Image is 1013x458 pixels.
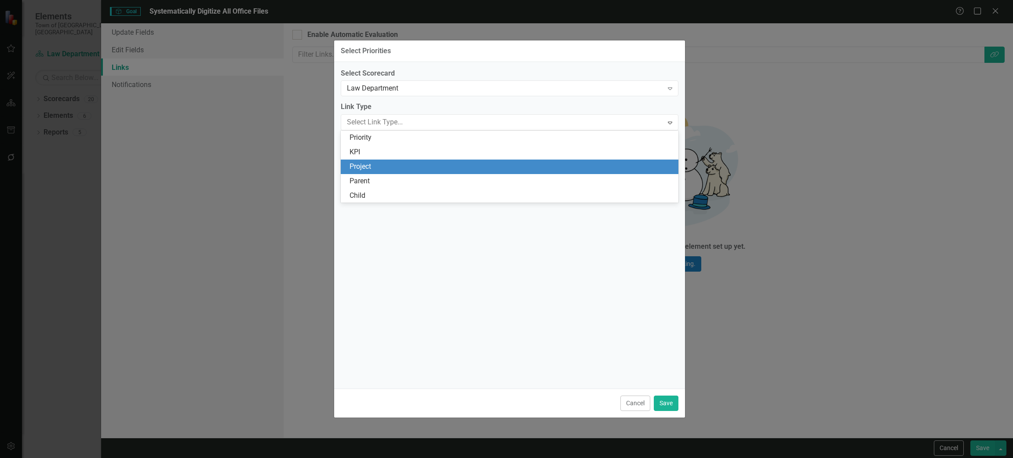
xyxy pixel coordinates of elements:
button: Cancel [620,396,650,411]
label: Link Type [341,102,678,112]
div: Project [350,162,673,172]
div: KPI [350,147,673,157]
div: Law Department [347,84,663,94]
div: Select Priorities [341,47,391,55]
button: Save [654,396,678,411]
div: Parent [350,176,673,186]
label: Select Scorecard [341,69,678,79]
div: Child [350,191,673,201]
div: Priority [350,133,673,143]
